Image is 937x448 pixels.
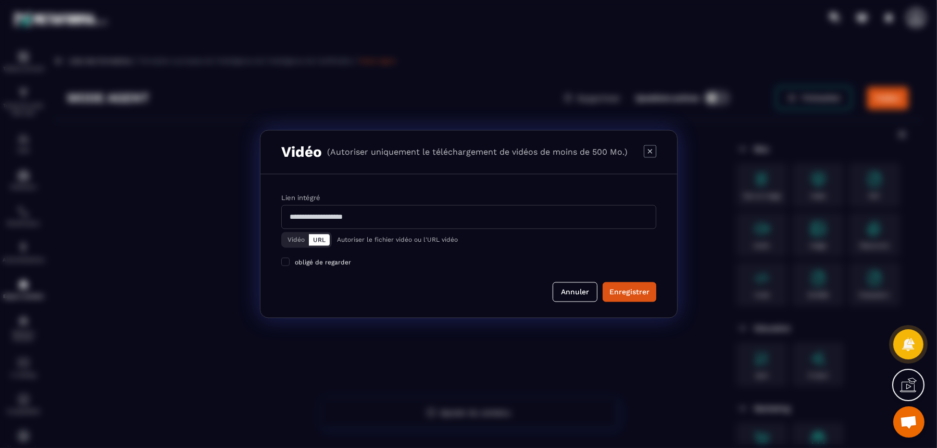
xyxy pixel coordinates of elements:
h3: Vidéo [281,144,322,161]
p: (Autoriser uniquement le téléchargement de vidéos de moins de 500 Mo.) [327,147,628,157]
div: Ouvrir le chat [893,406,924,438]
label: Lien intégré [281,194,320,202]
button: Enregistrer [603,282,656,302]
button: Annuler [553,282,597,302]
div: Enregistrer [609,287,649,297]
p: Autoriser le fichier vidéo ou l'URL vidéo [337,237,458,244]
span: obligé de regarder [295,259,351,266]
button: Vidéo [283,234,309,246]
button: URL [309,234,330,246]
